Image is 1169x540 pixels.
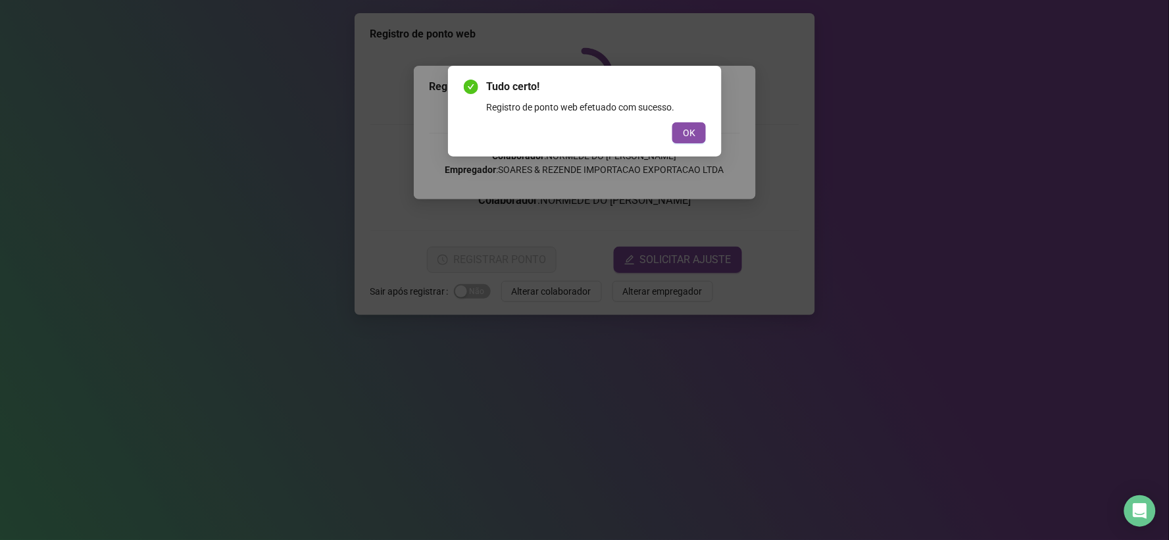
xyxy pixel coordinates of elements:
[486,100,706,114] div: Registro de ponto web efetuado com sucesso.
[1124,495,1156,527] div: Open Intercom Messenger
[486,79,706,95] span: Tudo certo!
[683,126,695,140] span: OK
[672,122,706,143] button: OK
[464,80,478,94] span: check-circle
